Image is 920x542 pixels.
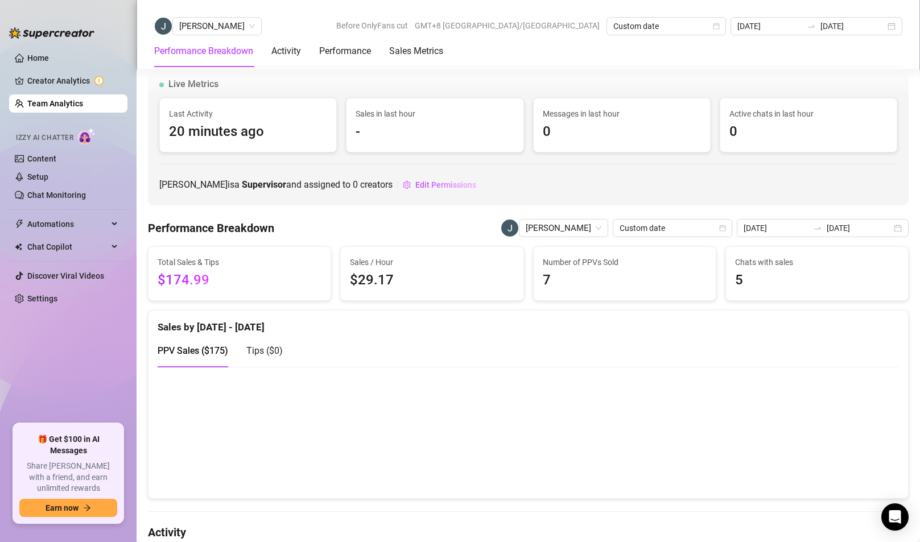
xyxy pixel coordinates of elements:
div: Performance [319,44,371,58]
span: Izzy AI Chatter [16,133,73,143]
span: Last Activity [169,107,327,120]
span: PPV Sales ( $175 ) [158,345,228,356]
h4: Activity [148,524,909,540]
a: Team Analytics [27,99,83,108]
span: Chats with sales [735,256,899,268]
span: Chat Copilot [27,238,108,256]
b: Supervisor [242,179,286,190]
span: Number of PPVs Sold [543,256,707,268]
span: Automations [27,215,108,233]
span: Sales / Hour [350,256,514,268]
input: End date [827,222,892,234]
span: 0 [543,121,701,143]
span: - [356,121,514,143]
span: $29.17 [350,270,514,291]
img: Jeffery Bamba [155,18,172,35]
span: Total Sales & Tips [158,256,321,268]
a: Discover Viral Videos [27,271,104,280]
a: Content [27,154,56,163]
span: 0 [353,179,358,190]
span: 0 [729,121,888,143]
span: Before OnlyFans cut [336,17,408,34]
input: Start date [737,20,802,32]
input: Start date [744,222,808,234]
span: [PERSON_NAME] is a and assigned to creators [159,177,393,192]
span: 20 minutes ago [169,121,327,143]
div: Sales by [DATE] - [DATE] [158,311,899,335]
span: calendar [719,225,726,231]
div: Performance Breakdown [154,44,253,58]
span: Jeffery Bamba [179,18,255,35]
span: Edit Permissions [415,180,476,189]
span: 7 [543,270,707,291]
span: Live Metrics [168,77,218,91]
div: Activity [271,44,301,58]
span: arrow-right [83,504,91,512]
div: Sales Metrics [389,44,443,58]
img: Chat Copilot [15,243,22,251]
img: Jeffery Bamba [501,220,518,237]
a: Setup [27,172,48,181]
span: to [807,22,816,31]
span: Earn now [46,503,79,512]
span: swap-right [807,22,816,31]
span: 5 [735,270,899,291]
span: setting [403,181,411,189]
span: GMT+8 [GEOGRAPHIC_DATA]/[GEOGRAPHIC_DATA] [415,17,600,34]
a: Home [27,53,49,63]
img: logo-BBDzfeDw.svg [9,27,94,39]
a: Settings [27,294,57,303]
input: End date [820,20,885,32]
a: Creator Analytics exclamation-circle [27,72,118,90]
span: Messages in last hour [543,107,701,120]
a: Chat Monitoring [27,191,86,200]
span: Custom date [613,18,719,35]
span: Jeffery Bamba [526,220,601,237]
span: $174.99 [158,270,321,291]
h4: Performance Breakdown [148,220,274,236]
button: Edit Permissions [402,176,477,194]
span: Active chats in last hour [729,107,888,120]
div: Open Intercom Messenger [881,503,909,531]
span: swap-right [813,224,822,233]
span: to [813,224,822,233]
span: calendar [713,23,720,30]
button: Earn nowarrow-right [19,499,117,517]
span: Tips ( $0 ) [246,345,283,356]
span: Share [PERSON_NAME] with a friend, and earn unlimited rewards [19,461,117,494]
span: thunderbolt [15,220,24,229]
img: AI Chatter [78,128,96,144]
span: Sales in last hour [356,107,514,120]
span: 🎁 Get $100 in AI Messages [19,434,117,456]
span: Custom date [620,220,725,237]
